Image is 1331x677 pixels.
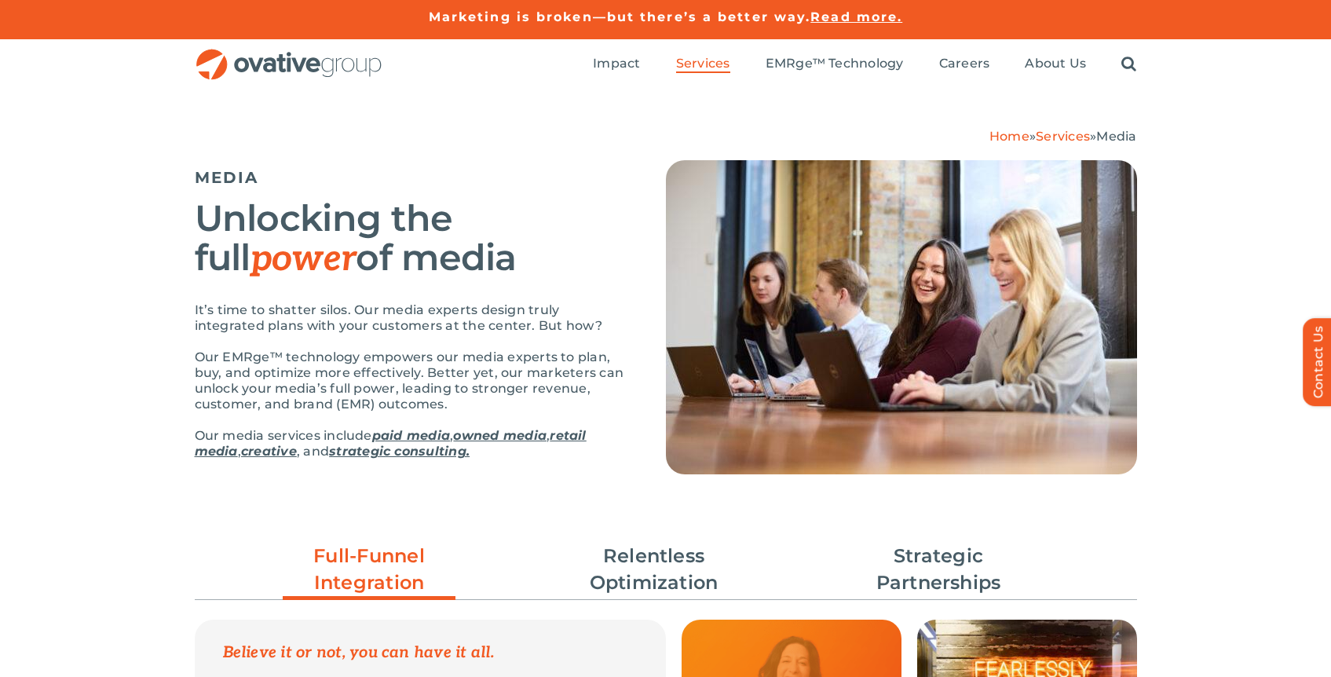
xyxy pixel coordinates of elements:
span: Impact [593,56,640,71]
p: Our EMRge™ technology empowers our media experts to plan, buy, and optimize more effectively. Bet... [195,349,627,412]
h2: Unlocking the full of media [195,199,627,279]
p: It’s time to shatter silos. Our media experts design truly integrated plans with your customers a... [195,302,627,334]
a: Read more. [810,9,902,24]
h5: MEDIA [195,168,627,187]
a: creative [241,444,297,459]
a: About Us [1025,56,1086,73]
p: Our media services include , , , , and [195,428,627,459]
a: retail media [195,428,587,459]
p: Believe it or not, you can have it all. [223,645,638,661]
nav: Menu [593,39,1136,90]
a: Search [1121,56,1136,73]
a: Impact [593,56,640,73]
a: Relentless Optimization [568,543,740,596]
img: Media – Hero [666,160,1137,474]
span: Careers [939,56,990,71]
a: Marketing is broken—but there’s a better way. [429,9,811,24]
a: owned media [453,428,547,443]
a: paid media [372,428,450,443]
a: Careers [939,56,990,73]
a: OG_Full_horizontal_RGB [195,47,383,62]
span: Services [676,56,730,71]
span: EMRge™ Technology [766,56,904,71]
span: About Us [1025,56,1086,71]
a: Full-Funnel Integration [283,543,455,604]
span: » » [989,129,1137,144]
a: EMRge™ Technology [766,56,904,73]
em: power [250,237,357,281]
a: Services [1036,129,1090,144]
a: strategic consulting. [329,444,470,459]
ul: Post Filters [195,535,1137,604]
span: Media [1096,129,1136,144]
a: Services [676,56,730,73]
a: Home [989,129,1029,144]
a: Strategic Partnerships [852,543,1025,596]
